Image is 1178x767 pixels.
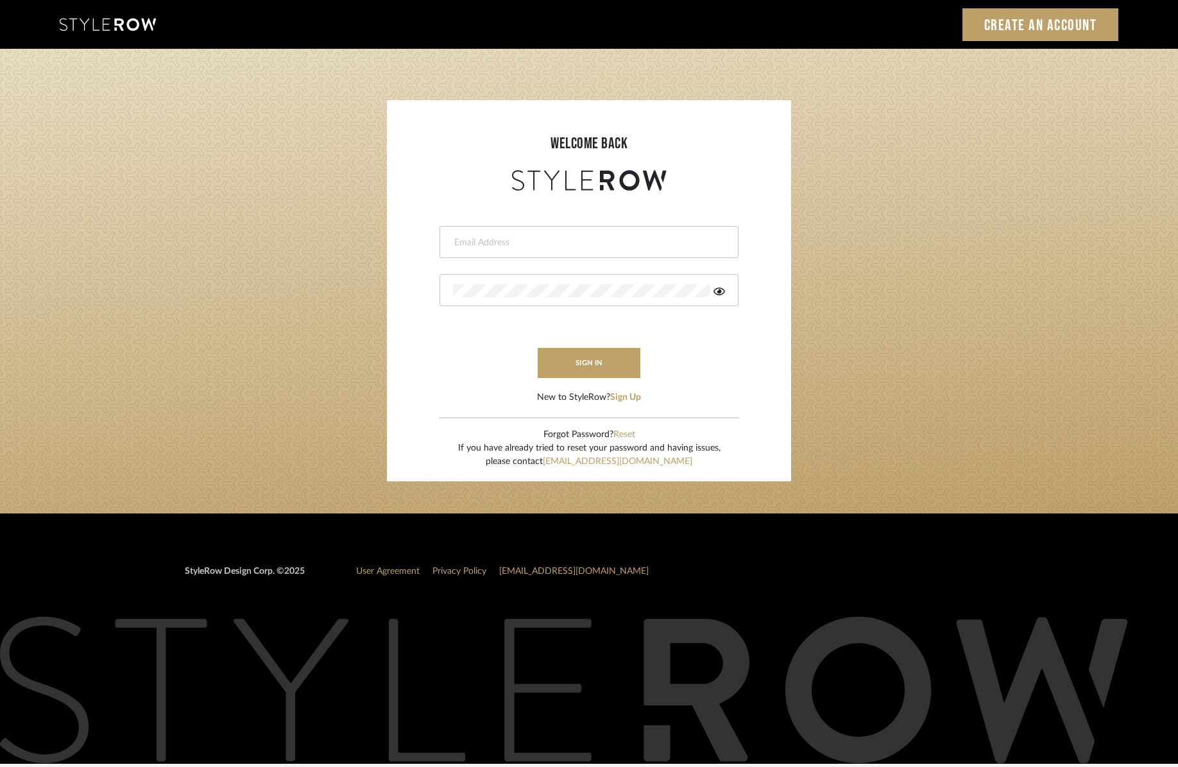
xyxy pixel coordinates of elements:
[453,236,722,249] input: Email Address
[185,565,305,589] div: StyleRow Design Corp. ©2025
[537,391,641,404] div: New to StyleRow?
[458,428,721,442] div: Forgot Password?
[962,8,1119,41] a: Create an Account
[613,428,635,442] button: Reset
[543,457,692,466] a: [EMAIL_ADDRESS][DOMAIN_NAME]
[458,442,721,469] div: If you have already tried to reset your password and having issues, please contact
[538,348,640,378] button: sign in
[356,567,420,576] a: User Agreement
[400,132,778,155] div: welcome back
[432,567,486,576] a: Privacy Policy
[610,391,641,404] button: Sign Up
[499,567,649,576] a: [EMAIL_ADDRESS][DOMAIN_NAME]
